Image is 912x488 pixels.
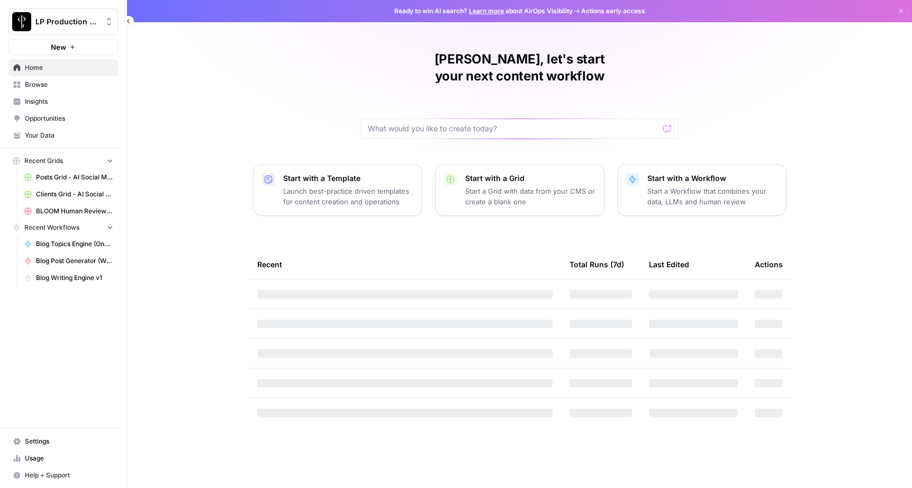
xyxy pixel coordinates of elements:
p: Start with a Workflow [647,173,778,184]
button: Start with a TemplateLaunch best-practice driven templates for content creation and operations [253,164,422,216]
a: Usage [8,450,118,467]
span: Settings [25,437,113,446]
p: Start with a Template [283,173,413,184]
a: Blog Writing Engine v1 [20,269,118,286]
a: Blog Post Generator (Writer + Fact Checker) [20,252,118,269]
button: Help + Support [8,467,118,484]
img: LP Production Workloads Logo [12,12,31,31]
button: Start with a WorkflowStart a Workflow that combines your data, LLMs and human review [617,164,787,216]
p: Start with a Grid [465,173,595,184]
a: Your Data [8,127,118,144]
a: Opportunities [8,110,118,127]
button: New [8,39,118,55]
a: Browse [8,76,118,93]
div: Last Edited [649,250,689,279]
a: Insights [8,93,118,110]
div: Actions [755,250,783,279]
a: Home [8,59,118,76]
span: Browse [25,80,113,89]
span: Recent Grids [24,156,63,166]
span: BLOOM Human Review (ver2) [36,206,113,216]
button: Start with a GridStart a Grid with data from your CMS or create a blank one [435,164,604,216]
span: Posts Grid - AI Social Media [36,173,113,182]
div: Recent [257,250,553,279]
a: Posts Grid - AI Social Media [20,169,118,186]
span: Actions early access [581,6,645,16]
h1: [PERSON_NAME], let's start your next content workflow [361,51,679,85]
span: Your Data [25,131,113,140]
a: BLOOM Human Review (ver2) [20,203,118,220]
a: Settings [8,433,118,450]
span: Usage [25,454,113,463]
button: Recent Grids [8,153,118,169]
span: Blog Topics Engine (One Location) [36,239,113,249]
span: Insights [25,97,113,106]
input: What would you like to create today? [368,123,659,134]
a: Blog Topics Engine (One Location) [20,236,118,252]
span: LP Production Workloads [35,16,100,27]
span: Blog Post Generator (Writer + Fact Checker) [36,256,113,266]
button: Recent Workflows [8,220,118,236]
span: Ready to win AI search? about AirOps Visibility [394,6,573,16]
span: Blog Writing Engine v1 [36,273,113,283]
button: Workspace: LP Production Workloads [8,8,118,35]
p: Start a Workflow that combines your data, LLMs and human review [647,186,778,207]
p: Launch best-practice driven templates for content creation and operations [283,186,413,207]
span: Recent Workflows [24,223,79,232]
div: Total Runs (7d) [570,250,624,279]
a: Learn more [469,7,504,15]
span: Help + Support [25,471,113,480]
span: Clients Grid - AI Social Media [36,189,113,199]
span: New [51,42,66,52]
span: Opportunities [25,114,113,123]
span: Home [25,63,113,73]
p: Start a Grid with data from your CMS or create a blank one [465,186,595,207]
a: Clients Grid - AI Social Media [20,186,118,203]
